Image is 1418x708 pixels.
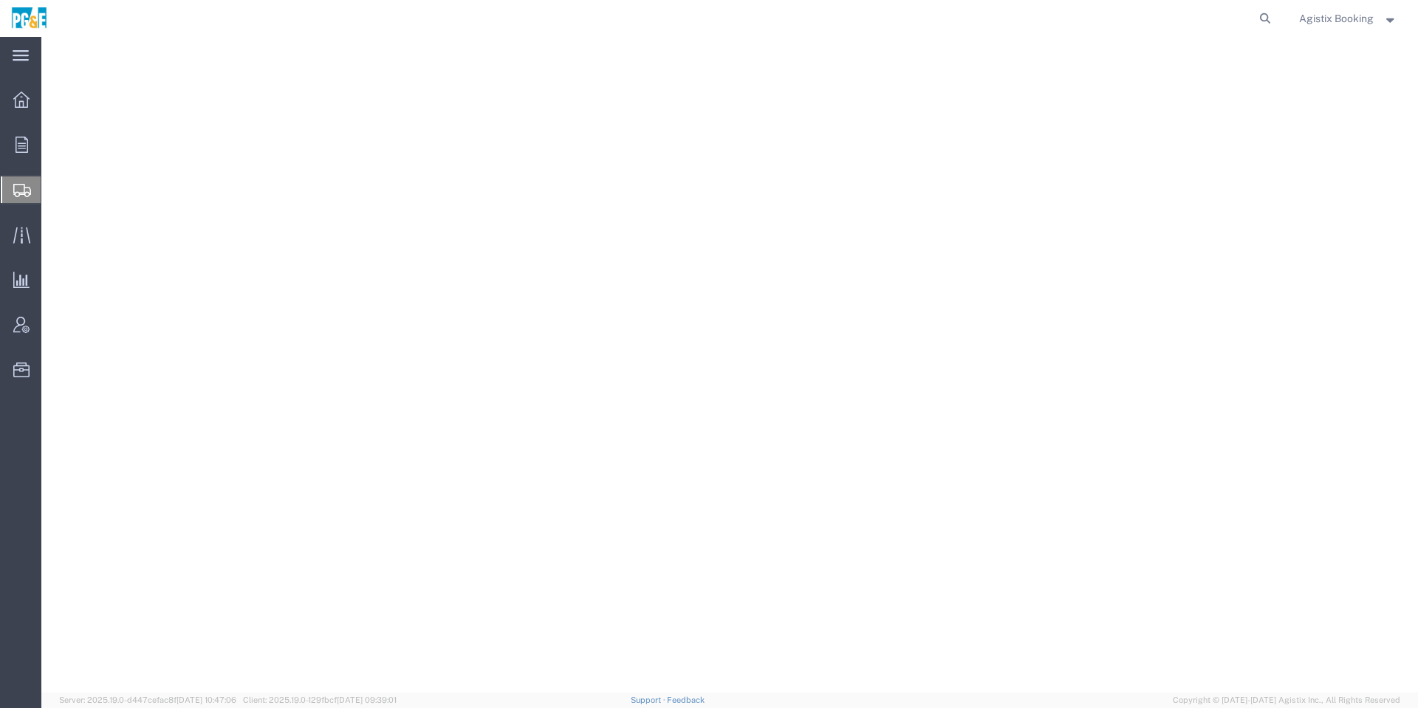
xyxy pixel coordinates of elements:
[243,695,397,704] span: Client: 2025.19.0-129fbcf
[10,7,48,30] img: logo
[1298,10,1398,27] button: Agistix Booking
[59,695,236,704] span: Server: 2025.19.0-d447cefac8f
[177,695,236,704] span: [DATE] 10:47:06
[1173,694,1400,707] span: Copyright © [DATE]-[DATE] Agistix Inc., All Rights Reserved
[337,695,397,704] span: [DATE] 09:39:01
[41,37,1418,692] iframe: FS Legacy Container
[667,695,705,704] a: Feedback
[631,695,668,704] a: Support
[1299,10,1374,27] span: Agistix Booking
